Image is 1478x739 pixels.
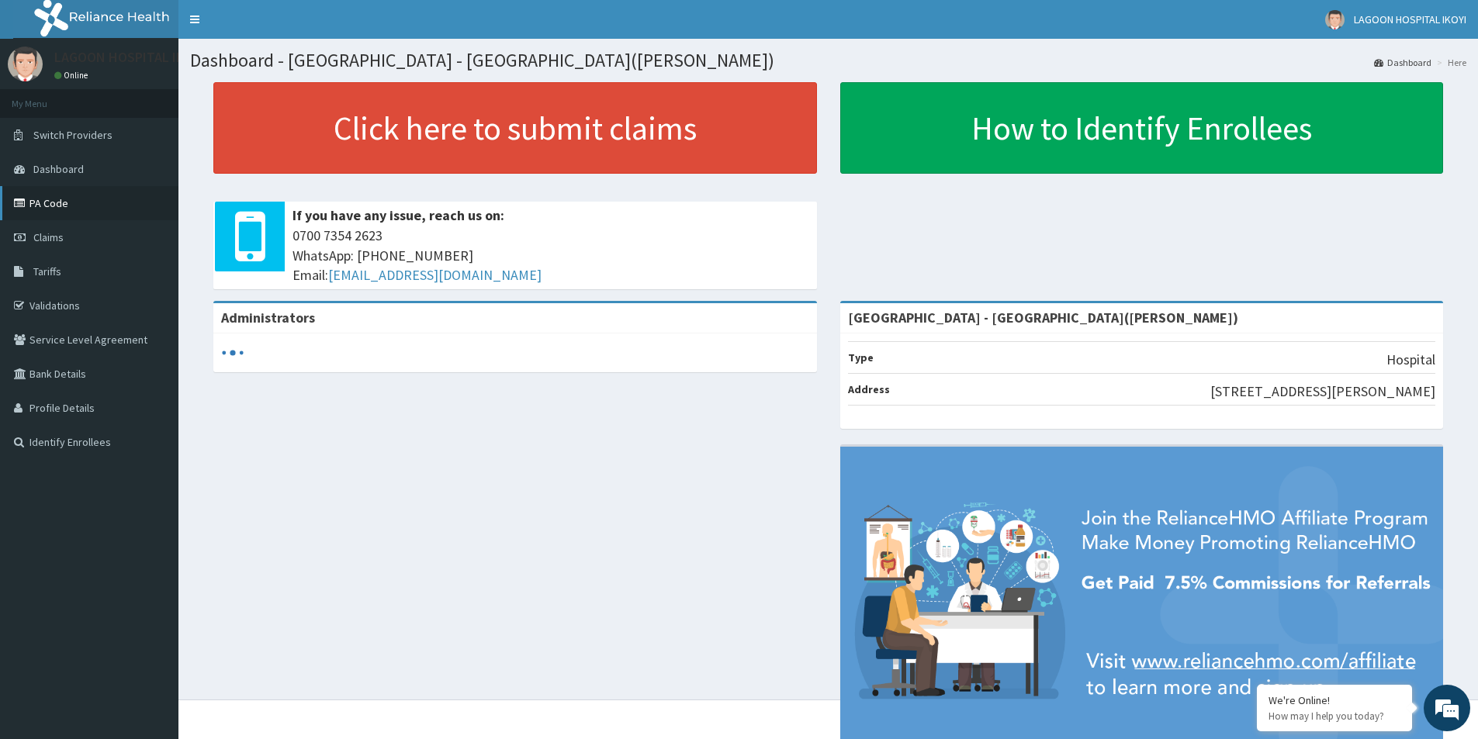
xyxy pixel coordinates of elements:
li: Here [1433,56,1466,69]
span: Claims [33,230,64,244]
b: Administrators [221,309,315,326]
strong: [GEOGRAPHIC_DATA] - [GEOGRAPHIC_DATA]([PERSON_NAME]) [848,309,1238,326]
a: Click here to submit claims [213,82,817,174]
svg: audio-loading [221,341,244,364]
img: User Image [8,47,43,81]
p: How may I help you today? [1269,710,1400,723]
div: We're Online! [1269,693,1400,707]
span: Dashboard [33,162,84,176]
span: Tariffs [33,264,61,278]
span: LAGOON HOSPITAL IKOYI [1354,12,1466,26]
a: [EMAIL_ADDRESS][DOMAIN_NAME] [328,266,542,284]
a: Dashboard [1374,56,1431,69]
h1: Dashboard - [GEOGRAPHIC_DATA] - [GEOGRAPHIC_DATA]([PERSON_NAME]) [190,50,1466,71]
a: How to Identify Enrollees [840,82,1444,174]
b: If you have any issue, reach us on: [292,206,504,224]
p: Hospital [1386,350,1435,370]
img: User Image [1325,10,1345,29]
p: [STREET_ADDRESS][PERSON_NAME] [1210,382,1435,402]
span: 0700 7354 2623 WhatsApp: [PHONE_NUMBER] Email: [292,226,809,285]
p: LAGOON HOSPITAL IKOYI [54,50,204,64]
a: Online [54,70,92,81]
span: Switch Providers [33,128,112,142]
b: Address [848,382,890,396]
b: Type [848,351,874,364]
